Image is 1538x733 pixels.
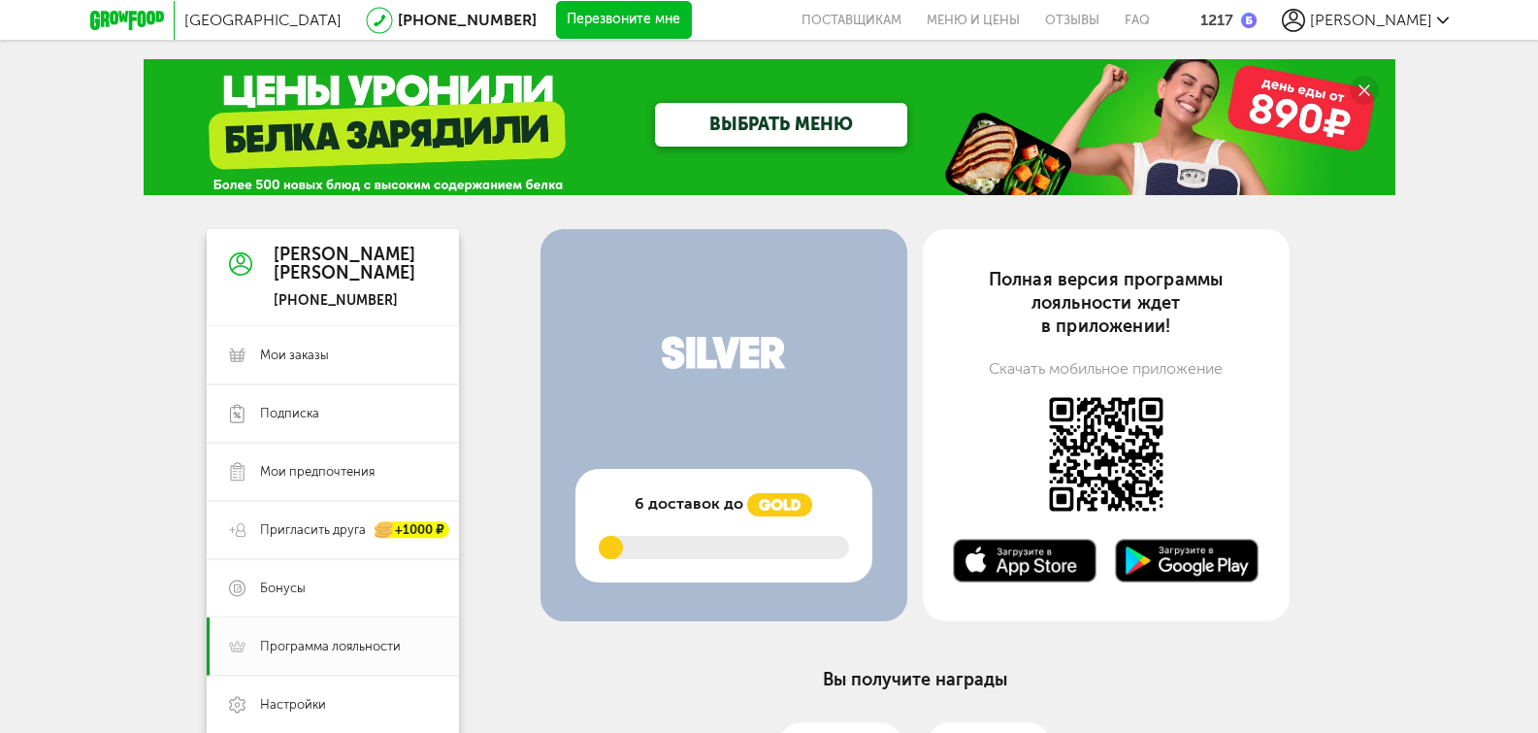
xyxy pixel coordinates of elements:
span: Пригласить друга [260,521,366,539]
a: [PHONE_NUMBER] [398,11,537,29]
h2: Вы получите награды [557,668,1272,691]
a: Мои заказы [207,326,459,384]
a: Программа лояльности [207,617,459,676]
div: [PERSON_NAME] [PERSON_NAME] [274,246,415,284]
span: [GEOGRAPHIC_DATA] [184,11,342,29]
img: Доступно в Google Play [1114,539,1260,583]
span: Программа лояльности [260,638,401,655]
span: 6 доставок до [635,492,743,516]
div: 1217 [1200,11,1233,29]
div: Полная версия программы лояльности ждет в приложении! [952,268,1260,338]
span: Мои предпочтения [260,463,375,481]
img: Доступно в AppStore [1046,394,1166,515]
div: [PHONE_NUMBER] [274,292,415,310]
a: Подписка [207,384,459,443]
span: Бонусы [260,580,306,597]
span: Скачать мобильное приложение [989,359,1223,378]
span: Мои заказы [260,347,329,364]
img: bonus_b.cdccf46.png [1241,13,1257,28]
div: +1000 ₽ [376,522,449,539]
img: Доступно в AppStore [952,539,1098,583]
button: Перезвоните мне [556,1,692,40]
span: Подписка [260,405,319,422]
a: Бонусы [207,559,459,617]
a: Мои предпочтения [207,443,459,501]
span: Настройки [260,696,326,714]
span: [PERSON_NAME] [1310,11,1432,29]
img: программа лояльности GrowFood [747,493,812,516]
a: Пригласить друга +1000 ₽ [207,501,459,559]
a: ВЫБРАТЬ МЕНЮ [655,103,907,147]
img: программа лояльности GrowFood [540,285,907,450]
